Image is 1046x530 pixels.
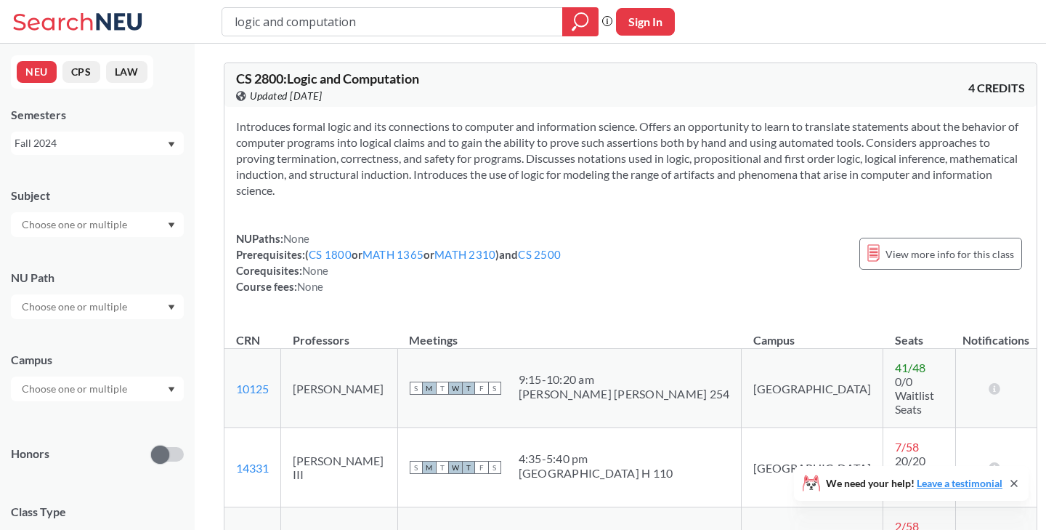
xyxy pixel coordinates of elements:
span: We need your help! [826,478,1002,489]
td: [GEOGRAPHIC_DATA] [742,428,883,507]
th: Campus [742,318,883,349]
p: Honors [11,446,49,462]
span: Updated [DATE] [250,88,322,104]
div: NUPaths: Prerequisites: ( or or ) and Corequisites: Course fees: [236,230,561,294]
a: 10125 [236,382,269,396]
button: Sign In [616,8,675,36]
div: Dropdown arrow [11,212,184,237]
span: W [449,382,462,395]
svg: Dropdown arrow [168,142,175,148]
span: None [297,280,323,293]
a: MATH 1365 [362,248,423,261]
span: 0/0 Waitlist Seats [895,374,934,416]
input: Choose one or multiple [15,380,137,398]
span: T [462,461,475,474]
input: Choose one or multiple [15,298,137,316]
span: F [475,382,488,395]
span: F [475,461,488,474]
svg: Dropdown arrow [168,222,175,228]
span: M [423,461,436,474]
span: T [436,382,449,395]
button: CPS [62,61,100,83]
input: Class, professor, course number, "phrase" [233,9,552,34]
a: 14331 [236,461,269,475]
div: Semesters [11,107,184,123]
td: [PERSON_NAME] III [281,428,398,507]
a: CS 1800 [309,248,352,261]
button: NEU [17,61,57,83]
span: 4 CREDITS [968,80,1025,96]
span: S [410,382,423,395]
span: 41 / 48 [895,361,925,374]
span: None [302,264,328,277]
div: [PERSON_NAME] [PERSON_NAME] 254 [519,387,730,401]
th: Notifications [955,318,1037,349]
span: 20/20 Waitlist Seats [895,454,934,495]
svg: magnifying glass [572,12,589,32]
span: T [436,461,449,474]
span: S [488,461,501,474]
div: Fall 2024 [15,135,166,151]
div: NU Path [11,270,184,286]
div: Dropdown arrow [11,377,184,401]
span: None [283,232,309,245]
a: CS 2500 [518,248,561,261]
span: CS 2800 : Logic and Computation [236,71,419,87]
div: [GEOGRAPHIC_DATA] H 110 [519,466,673,481]
div: Campus [11,352,184,368]
span: T [462,382,475,395]
div: magnifying glass [562,7,599,36]
div: Dropdown arrow [11,294,184,319]
svg: Dropdown arrow [168,305,175,310]
th: Professors [281,318,398,349]
span: S [488,382,501,395]
div: Subject [11,188,184,204]
span: M [423,382,436,395]
span: Class Type [11,504,184,520]
th: Meetings [397,318,742,349]
input: Choose one or multiple [15,216,137,233]
span: 7 / 58 [895,440,919,454]
td: [GEOGRAPHIC_DATA] [742,349,883,428]
svg: Dropdown arrow [168,387,175,393]
div: Fall 2024Dropdown arrow [11,132,184,155]
th: Seats [883,318,955,349]
span: View more info for this class [885,245,1014,263]
td: [PERSON_NAME] [281,349,398,428]
section: Introduces formal logic and its connections to computer and information science. Offers an opport... [236,119,1025,198]
a: Leave a testimonial [917,477,1002,489]
span: S [410,461,423,474]
div: 4:35 - 5:40 pm [519,451,673,466]
div: CRN [236,332,260,348]
a: MATH 2310 [434,248,495,261]
div: 9:15 - 10:20 am [519,372,730,387]
span: W [449,461,462,474]
button: LAW [106,61,147,83]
